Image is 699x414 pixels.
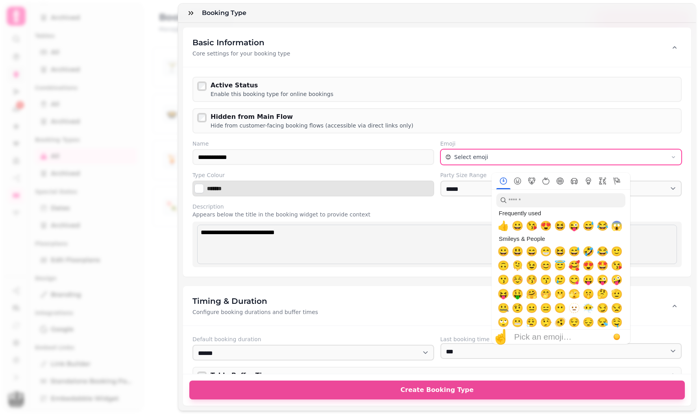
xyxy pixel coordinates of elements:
label: Party Size Range [440,171,682,179]
p: Configure booking durations and buffer times [192,308,318,316]
button: Select color [194,184,204,193]
label: Description [192,203,682,211]
div: Active Status [211,81,333,90]
span: Select emoji [454,153,488,161]
label: Type Colour [192,171,434,179]
label: Default booking duration [192,335,434,343]
p: Appears below the title in the booking widget to provide context [192,211,682,218]
h3: Timing & Duration [192,296,318,307]
h3: Basic Information [192,37,290,48]
div: Enable this booking type for online bookings [211,90,333,98]
div: Hidden from Main Flow [211,112,413,122]
label: Emoji [440,140,682,148]
h3: Booking Type [202,8,250,18]
div: Hide from customer-facing booking flows (accessible via direct links only) [211,122,413,129]
button: Create Booking Type [189,381,685,399]
label: Name [192,140,434,148]
p: Core settings for your booking type [192,50,290,57]
label: Last booking time before service end [440,335,682,343]
button: 😊Select emoji [440,149,682,165]
span: 😊 [446,153,451,161]
div: Table Buffer Time [211,371,320,380]
div: Select color [192,181,434,196]
span: Create Booking Type [199,387,675,393]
